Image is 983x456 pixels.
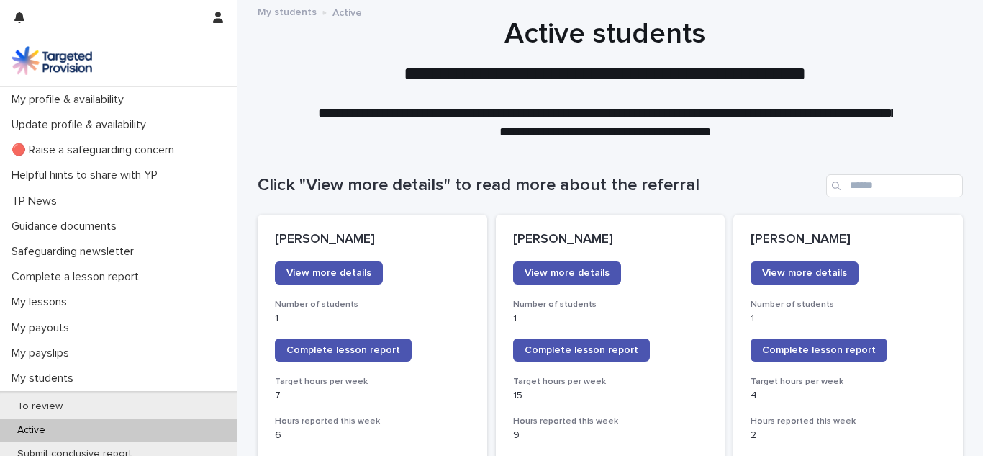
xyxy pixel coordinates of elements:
p: [PERSON_NAME] [275,232,470,248]
a: View more details [751,261,859,285]
p: 7 [275,390,470,402]
h1: Active students [253,17,958,51]
h3: Hours reported this week [275,416,470,427]
p: Safeguarding newsletter [6,245,145,259]
p: My payouts [6,321,81,335]
a: My students [258,3,317,19]
span: View more details [762,268,847,278]
a: Complete lesson report [275,339,412,362]
span: View more details [525,268,610,278]
h3: Number of students [513,299,708,310]
p: TP News [6,195,68,208]
h3: Hours reported this week [751,416,946,427]
p: 1 [513,313,708,325]
h3: Target hours per week [513,376,708,388]
p: My profile & availability [6,93,135,107]
h3: Number of students [275,299,470,310]
input: Search [826,174,963,197]
h3: Hours reported this week [513,416,708,427]
img: M5nRWzHhSzIhMunXDL62 [12,46,92,75]
p: 1 [751,313,946,325]
p: [PERSON_NAME] [513,232,708,248]
p: My students [6,372,85,385]
p: Active [6,424,57,437]
p: 1 [275,313,470,325]
p: My lessons [6,295,78,309]
p: Update profile & availability [6,118,158,132]
span: Complete lesson report [525,345,638,355]
p: 2 [751,429,946,442]
span: Complete lesson report [286,345,400,355]
p: 4 [751,390,946,402]
p: Guidance documents [6,220,128,233]
p: Complete a lesson report [6,270,150,284]
h1: Click "View more details" to read more about the referral [258,175,820,196]
p: Helpful hints to share with YP [6,169,169,182]
p: [PERSON_NAME] [751,232,946,248]
h3: Target hours per week [275,376,470,388]
p: 15 [513,390,708,402]
p: 6 [275,429,470,442]
p: My payslips [6,347,81,360]
span: Complete lesson report [762,345,876,355]
h3: Number of students [751,299,946,310]
p: Active [332,4,362,19]
p: 9 [513,429,708,442]
span: View more details [286,268,371,278]
h3: Target hours per week [751,376,946,388]
p: To review [6,401,74,413]
a: Complete lesson report [751,339,887,362]
a: View more details [275,261,383,285]
a: View more details [513,261,621,285]
p: 🔴 Raise a safeguarding concern [6,143,186,157]
a: Complete lesson report [513,339,650,362]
